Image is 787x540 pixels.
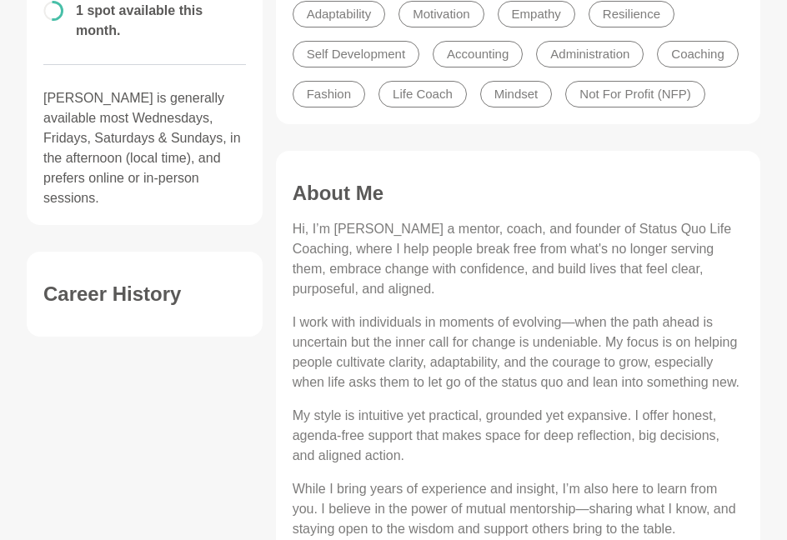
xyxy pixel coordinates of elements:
p: Hi, I’m [PERSON_NAME] a mentor, coach, and founder of Status Quo Life Coaching, where I help peop... [293,219,744,299]
span: 1 spot available this month. [76,3,203,37]
p: While I bring years of experience and insight, I’m also here to learn from you. I believe in the ... [293,479,744,539]
h3: About Me [293,181,744,206]
p: I work with individuals in moments of evolving—when the path ahead is uncertain but the inner cal... [293,312,744,392]
p: My style is intuitive yet practical, grounded yet expansive. I offer honest, agenda-free support ... [293,406,744,466]
p: [PERSON_NAME] is generally available most Wednesdays, Fridays, Saturdays & Sundays, in the aftern... [43,88,246,208]
h3: Career History [43,282,246,307]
